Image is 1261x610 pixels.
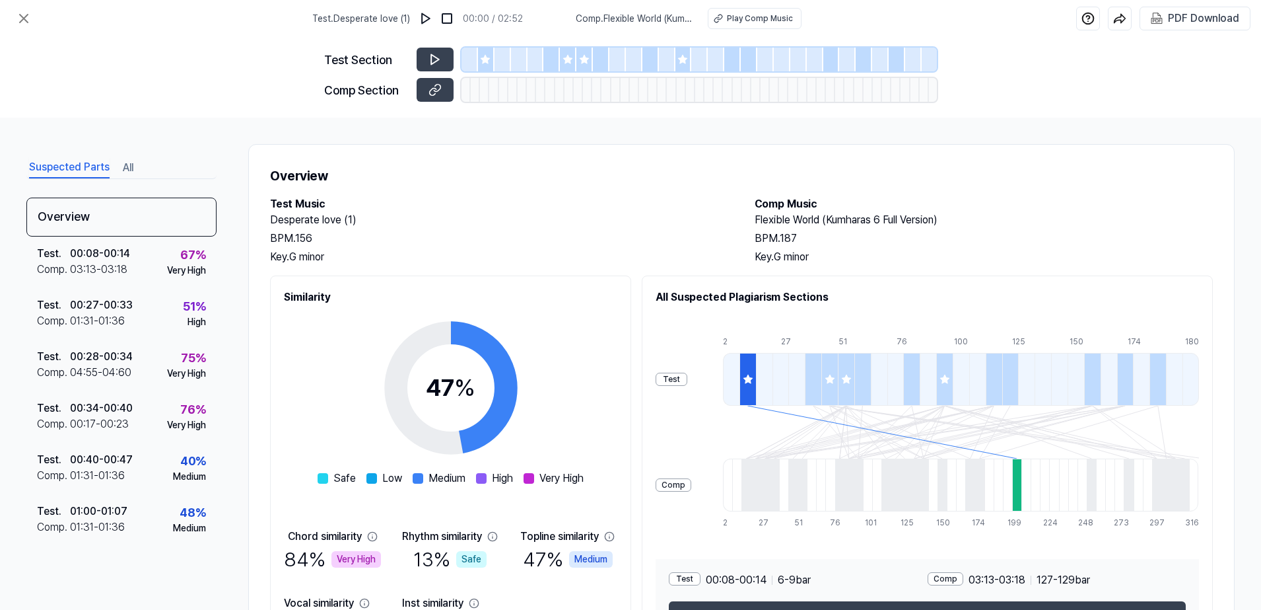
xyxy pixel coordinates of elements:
div: 174 [1128,336,1144,348]
div: Overview [26,198,217,237]
div: Key. G minor [755,249,1213,265]
div: High [187,315,206,329]
div: Test . [37,349,70,365]
div: 01:31 - 01:36 [70,519,125,535]
h1: Overview [270,166,1213,186]
div: 76 % [180,400,206,418]
div: 40 % [180,452,206,470]
div: Test . [37,504,70,519]
div: 248 [1078,517,1087,529]
div: 00:08 - 00:14 [70,246,130,262]
div: 00:34 - 00:40 [70,400,133,416]
div: Topline similarity [520,529,599,545]
div: PDF Download [1168,10,1239,27]
div: 76 [830,517,839,529]
div: 224 [1043,517,1052,529]
div: 01:00 - 01:07 [70,504,127,519]
button: Play Comp Music [708,8,801,29]
div: Comp . [37,468,70,484]
div: 27 [759,517,768,529]
div: Very High [167,418,206,432]
div: 75 % [181,349,206,367]
div: 316 [1185,517,1199,529]
div: Test . [37,246,70,262]
div: 273 [1114,517,1123,529]
span: 127 - 129 bar [1037,572,1090,588]
div: Comp [656,478,691,492]
div: 199 [1007,517,1017,529]
span: % [454,373,475,402]
img: stop [440,12,454,25]
button: All [123,157,133,178]
div: Test [669,572,700,586]
div: 2 [723,517,732,529]
div: 150 [1070,336,1086,348]
div: 51 % [183,297,206,315]
img: play [419,12,432,25]
div: 04:55 - 04:60 [70,365,131,381]
div: Medium [569,551,613,568]
div: Medium [173,521,206,535]
div: Comp Section [324,81,409,99]
div: Medium [173,470,206,484]
div: Test . [37,297,70,313]
div: 150 [936,517,945,529]
span: Safe [333,471,356,486]
div: 47 [426,370,475,406]
span: Comp . Flexible World (Kumharas 6 Full Version) [576,12,692,26]
div: 00:27 - 00:33 [70,297,133,313]
div: Comp . [37,519,70,535]
h2: Test Music [270,196,728,212]
div: 67 % [180,246,206,264]
div: 00:00 / 02:52 [463,12,523,26]
div: 01:31 - 01:36 [70,468,125,484]
span: 03:13 - 03:18 [969,572,1025,588]
div: 174 [972,517,981,529]
div: Play Comp Music [727,13,793,24]
div: Test . [37,452,70,468]
div: 180 [1185,336,1199,348]
div: Very High [167,367,206,381]
div: 84 % [284,545,381,574]
img: share [1113,12,1126,25]
div: 51 [838,336,855,348]
div: 297 [1149,517,1159,529]
div: 51 [794,517,803,529]
h2: Flexible World (Kumharas 6 Full Version) [755,212,1213,228]
div: 125 [901,517,910,529]
div: 13 % [413,545,487,574]
span: Very High [539,471,584,486]
img: help [1081,12,1095,25]
span: 00:08 - 00:14 [706,572,767,588]
div: Safe [456,551,487,568]
div: 00:17 - 00:23 [70,416,129,432]
div: BPM. 156 [270,231,728,247]
div: 27 [781,336,798,348]
button: PDF Download [1148,7,1242,30]
h2: Desperate love (1) [270,212,728,228]
div: Very High [331,551,381,568]
span: Test . Desperate love (1) [312,12,410,26]
div: 01:31 - 01:36 [70,313,125,329]
span: Medium [428,471,465,486]
div: 00:40 - 00:47 [70,452,133,468]
div: Key. G minor [270,249,728,265]
div: 100 [954,336,971,348]
span: High [492,471,513,486]
span: 6 - 9 bar [778,572,811,588]
h2: Similarity [284,289,617,305]
button: Suspected Parts [29,157,110,178]
div: 00:28 - 00:34 [70,349,133,365]
div: Test [656,373,687,386]
div: Chord similarity [288,529,362,545]
div: BPM. 187 [755,231,1213,247]
span: Low [382,471,402,486]
div: 125 [1012,336,1029,348]
div: 03:13 - 03:18 [70,262,127,278]
div: Comp . [37,365,70,381]
div: 76 [897,336,913,348]
div: Very High [167,264,206,278]
div: 101 [865,517,874,529]
div: Rhythm similarity [402,529,482,545]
